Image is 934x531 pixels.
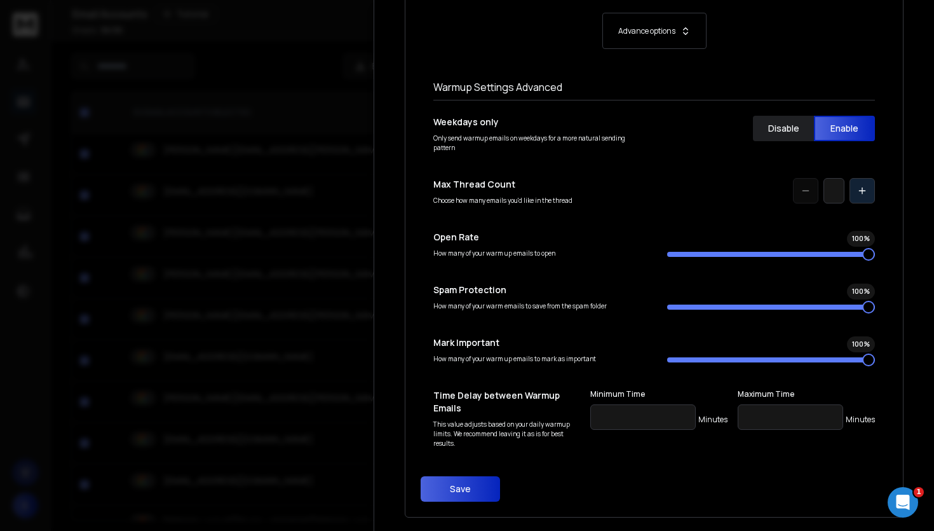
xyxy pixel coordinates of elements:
[433,79,875,95] h1: Warmup Settings Advanced
[847,284,875,300] div: 100 %
[914,487,924,497] span: 1
[814,116,875,141] button: Enable
[433,336,642,349] p: Mark Important
[618,26,675,36] p: Advance options
[433,178,642,191] p: Max Thread Count
[421,476,500,502] button: Save
[590,389,728,399] label: Minimum Time
[433,420,585,448] p: This value adjusts based on your daily warmup limits. We recommend leaving it as is for best resu...
[433,389,585,415] p: Time Delay between Warmup Emails
[847,231,875,247] div: 100 %
[888,487,918,518] iframe: Intercom live chat
[433,249,642,258] p: How many of your warm up emails to open
[753,116,814,141] button: Disable
[433,284,642,296] p: Spam Protection
[846,415,875,425] p: Minutes
[433,13,875,49] button: Advance options
[698,415,728,425] p: Minutes
[433,116,642,128] p: Weekdays only
[847,336,875,352] div: 100 %
[433,231,642,244] p: Open Rate
[738,389,875,399] label: Maximum Time
[433,196,642,205] p: Choose how many emails you'd like in the thread
[433,134,642,153] p: Only send warmup emails on weekdays for a more natural sending pattern
[433,301,642,311] p: How many of your warm emails to save from the spam folder
[433,354,642,364] p: How many of your warm up emails to mark as important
